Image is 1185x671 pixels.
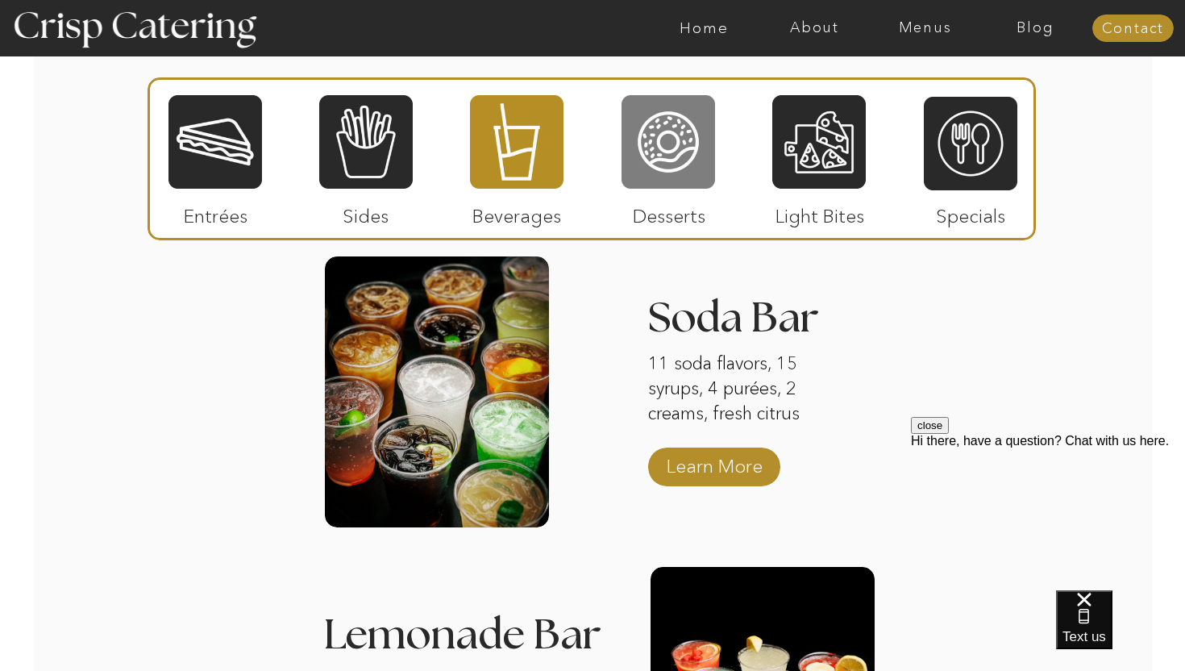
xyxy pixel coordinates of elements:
[463,189,570,235] p: Beverages
[917,189,1024,235] p: Specials
[162,189,269,235] p: Entrées
[870,20,980,36] a: Menus
[759,20,870,36] a: About
[615,189,722,235] p: Desserts
[911,417,1185,611] iframe: podium webchat widget prompt
[661,439,768,486] a: Learn More
[312,189,419,235] p: Sides
[648,352,849,429] p: 11 soda flavors, 15 syrups, 4 purées, 2 creams, fresh citrus
[323,615,617,635] h3: Lemonade Bar
[766,189,873,235] p: Light Bites
[1056,590,1185,671] iframe: podium webchat widget bubble
[1092,21,1174,37] a: Contact
[648,298,872,342] h3: Soda Bar
[649,20,759,36] a: Home
[980,20,1091,36] a: Blog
